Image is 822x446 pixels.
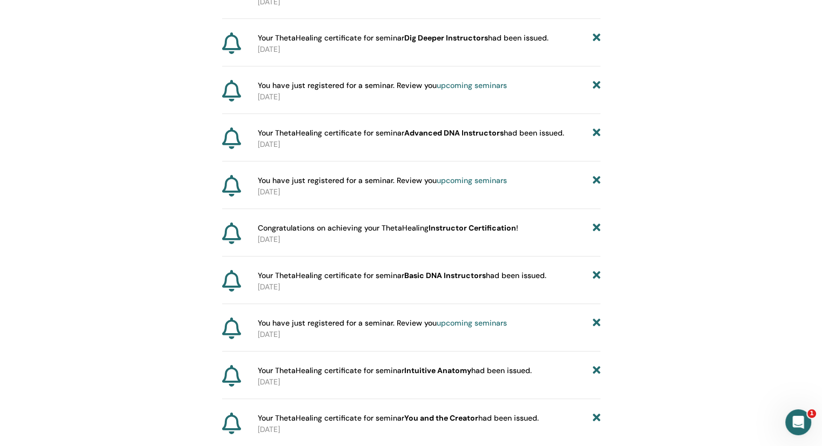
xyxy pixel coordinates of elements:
[437,318,507,328] a: upcoming seminars
[437,175,507,185] a: upcoming seminars
[258,281,600,293] p: [DATE]
[258,234,600,245] p: [DATE]
[258,127,564,139] span: Your ThetaHealing certificate for seminar had been issued.
[258,365,532,376] span: Your ThetaHealing certificate for seminar had been issued.
[404,33,488,43] b: Dig Deeper Instructors
[258,175,507,186] span: You have just registered for a seminar. Review you
[258,329,600,340] p: [DATE]
[404,413,478,423] b: You and the Creator
[258,424,600,435] p: [DATE]
[258,91,600,103] p: [DATE]
[258,413,539,424] span: Your ThetaHealing certificate for seminar had been issued.
[429,223,516,233] b: Instructor Certification
[404,271,486,280] b: Basic DNA Instructors
[404,366,471,375] b: Intuitive Anatomy
[258,317,507,329] span: You have just registered for a seminar. Review you
[258,139,600,150] p: [DATE]
[258,80,507,91] span: You have just registered for a seminar. Review you
[258,270,546,281] span: Your ThetaHealing certificate for seminar had been issued.
[258,376,600,388] p: [DATE]
[258,32,549,44] span: Your ThetaHealing certificate for seminar had been issued.
[785,409,811,435] iframe: Intercom live chat
[404,128,504,138] b: Advanced DNA Instructors
[258,222,518,234] span: Congratulations on achieving your ThetaHealing !
[807,409,816,418] span: 1
[437,80,507,90] a: upcoming seminars
[258,186,600,198] p: [DATE]
[258,44,600,55] p: [DATE]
